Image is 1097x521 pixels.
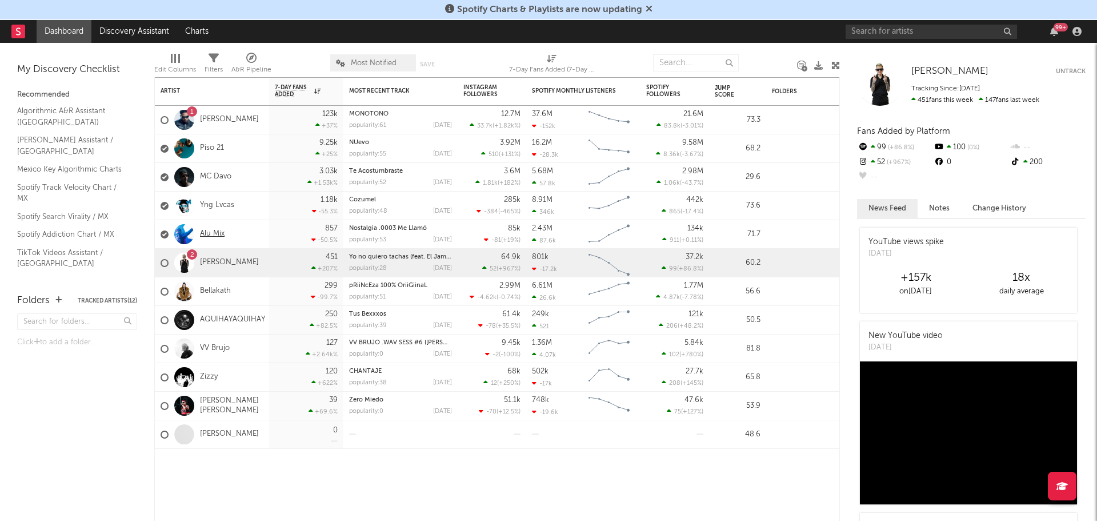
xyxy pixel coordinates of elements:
div: [DATE] [433,323,452,329]
div: 5.68M [532,168,553,175]
a: [PERSON_NAME] [PERSON_NAME] [200,396,263,416]
div: 120 [326,368,338,375]
div: 29.6 [715,170,760,184]
div: Yo no quiero tachas (feat. El Jam & M Perdomo) [349,254,452,260]
svg: Chart title [583,220,635,249]
span: +19 % [503,237,519,244]
div: 100 [933,140,1009,155]
a: [PERSON_NAME] [200,258,259,268]
div: 123k [322,110,338,118]
div: 1.36M [532,339,552,347]
a: VV Brujo [200,344,230,353]
div: 21.6M [683,110,703,118]
span: -384 [484,209,498,215]
a: Te Acostumbraste [349,168,403,174]
input: Search... [653,54,739,71]
div: 127 [326,339,338,347]
span: 7-Day Fans Added [275,84,311,98]
div: 521 [532,323,549,330]
div: 99 [857,140,933,155]
div: popularity: 0 [349,351,383,357]
div: 9.25k [319,139,338,146]
span: +127 % [683,409,702,415]
div: Most Recent Track [349,88,435,94]
svg: Chart title [583,192,635,220]
div: -28.3k [532,151,558,158]
div: 16.2M [532,139,552,146]
div: 12.7M [501,110,521,118]
div: [DATE] [433,237,452,243]
div: 52 [857,155,933,170]
div: 2.98M [682,168,703,175]
svg: Chart title [583,306,635,335]
div: ( ) [485,351,521,358]
div: 502k [532,368,548,375]
span: +86.8 % [886,145,914,151]
button: Tracked Artists(12) [78,298,137,304]
div: -- [1010,140,1086,155]
button: Save [420,61,435,67]
div: [DATE] [433,122,452,129]
div: ( ) [662,208,703,215]
div: 0 [933,155,1009,170]
div: +37 % [315,122,338,129]
div: Cozumel [349,197,452,203]
div: Spotify Monthly Listeners [532,88,618,94]
span: -78 [486,323,496,329]
div: [DATE] [433,294,452,300]
a: Mexico Key Algorithmic Charts [17,163,126,176]
span: 4.87k [663,295,680,301]
a: [PERSON_NAME] [200,115,259,125]
div: 134k [687,225,703,232]
div: Recommended [17,88,137,102]
div: -- [857,170,933,185]
div: Click to add a folder. [17,336,137,349]
div: popularity: 28 [349,265,387,272]
span: 206 [666,323,678,329]
span: -81 [491,237,501,244]
a: Yo no quiero tachas (feat. El Jam & M [PERSON_NAME]) [349,254,513,260]
div: 7-Day Fans Added (7-Day Fans Added) [509,63,595,77]
div: 2.99M [499,282,521,289]
div: 81.8 [715,342,760,356]
span: Fans Added by Platform [857,127,950,136]
div: ( ) [662,379,703,387]
a: [PERSON_NAME] [200,429,259,439]
svg: Chart title [583,277,635,306]
a: Zero Miedo [349,397,383,403]
a: Alu Mix [200,229,225,239]
span: 75 [674,409,681,415]
div: ( ) [484,236,521,244]
div: popularity: 48 [349,208,387,214]
a: AQUIHAYAQUIHAY [200,315,265,325]
span: +1.82k % [494,123,519,129]
div: +69.6 % [309,408,338,415]
div: ( ) [478,322,521,329]
a: Piso 21 [200,144,224,153]
span: 208 [669,380,680,387]
span: +0.11 % [681,237,702,244]
span: -70 [486,409,497,415]
div: 1.18k [321,196,338,204]
a: Zizzy [200,372,218,382]
div: 73.6 [715,199,760,213]
span: +967 % [498,266,519,272]
div: +207 % [311,265,338,272]
a: Algorithmic A&R Assistant ([GEOGRAPHIC_DATA]) [17,105,126,128]
input: Search for artists [846,25,1017,39]
div: 1.77M [684,282,703,289]
span: Dismiss [646,5,652,14]
span: +182 % [499,180,519,186]
div: 250 [325,311,338,318]
a: Nostalgia .0003 Me Llamó [349,225,427,232]
span: -4.62k [477,295,497,301]
div: 7-Day Fans Added (7-Day Fans Added) [509,49,595,82]
div: popularity: 61 [349,122,386,129]
a: VV BRUJO .WAV SESS #6 ([PERSON_NAME]) [349,340,478,346]
a: MONÓTONO [349,111,389,117]
div: 6.61M [532,282,552,289]
a: Tus Bexxxos [349,311,386,317]
a: TikTok Videos Assistant / [GEOGRAPHIC_DATA] [17,246,126,270]
div: Te Acostumbraste [349,168,452,174]
span: +967 % [885,160,911,166]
